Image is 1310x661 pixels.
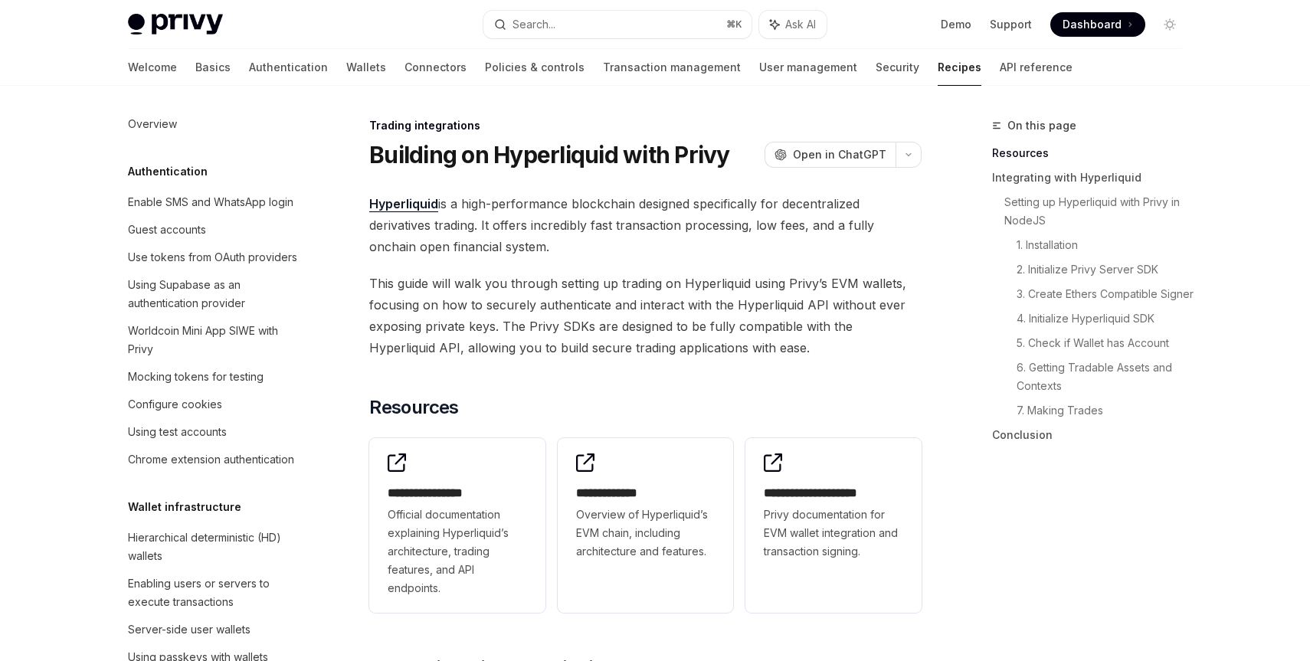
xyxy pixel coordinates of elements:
[765,142,896,168] button: Open in ChatGPT
[992,423,1194,447] a: Conclusion
[388,506,527,597] span: Official documentation explaining Hyperliquid’s architecture, trading features, and API endpoints.
[116,616,312,643] a: Server-side user wallets
[513,15,555,34] div: Search...
[346,49,386,86] a: Wallets
[1017,282,1194,306] a: 3. Create Ethers Compatible Signer
[116,418,312,446] a: Using test accounts
[726,18,742,31] span: ⌘ K
[116,244,312,271] a: Use tokens from OAuth providers
[1050,12,1145,37] a: Dashboard
[1158,12,1182,37] button: Toggle dark mode
[116,446,312,473] a: Chrome extension authentication
[369,196,438,212] a: Hyperliquid
[759,11,827,38] button: Ask AI
[128,395,222,414] div: Configure cookies
[603,49,741,86] a: Transaction management
[941,17,971,32] a: Demo
[745,438,922,613] a: **** **** **** *****Privy documentation for EVM wallet integration and transaction signing.
[128,620,251,639] div: Server-side user wallets
[1017,355,1194,398] a: 6. Getting Tradable Assets and Contexts
[485,49,585,86] a: Policies & controls
[128,423,227,441] div: Using test accounts
[128,528,303,565] div: Hierarchical deterministic (HD) wallets
[128,248,297,267] div: Use tokens from OAuth providers
[1017,306,1194,331] a: 4. Initialize Hyperliquid SDK
[116,216,312,244] a: Guest accounts
[990,17,1032,32] a: Support
[876,49,919,86] a: Security
[1000,49,1073,86] a: API reference
[116,363,312,391] a: Mocking tokens for testing
[369,118,922,133] div: Trading integrations
[369,193,922,257] span: is a high-performance blockchain designed specifically for decentralized derivatives trading. It ...
[1007,116,1076,135] span: On this page
[759,49,857,86] a: User management
[558,438,734,613] a: **** **** ***Overview of Hyperliquid’s EVM chain, including architecture and features.
[116,391,312,418] a: Configure cookies
[785,17,816,32] span: Ask AI
[1017,233,1194,257] a: 1. Installation
[128,574,303,611] div: Enabling users or servers to execute transactions
[764,506,903,561] span: Privy documentation for EVM wallet integration and transaction signing.
[369,438,545,613] a: **** **** **** *Official documentation explaining Hyperliquid’s architecture, trading features, a...
[369,141,730,169] h1: Building on Hyperliquid with Privy
[128,115,177,133] div: Overview
[195,49,231,86] a: Basics
[1017,257,1194,282] a: 2. Initialize Privy Server SDK
[128,221,206,239] div: Guest accounts
[1017,398,1194,423] a: 7. Making Trades
[938,49,981,86] a: Recipes
[116,570,312,616] a: Enabling users or servers to execute transactions
[128,14,223,35] img: light logo
[576,506,716,561] span: Overview of Hyperliquid’s EVM chain, including architecture and features.
[128,49,177,86] a: Welcome
[369,395,459,420] span: Resources
[1004,190,1194,233] a: Setting up Hyperliquid with Privy in NodeJS
[404,49,467,86] a: Connectors
[128,498,241,516] h5: Wallet infrastructure
[128,193,293,211] div: Enable SMS and WhatsApp login
[128,322,303,358] div: Worldcoin Mini App SIWE with Privy
[992,165,1194,190] a: Integrating with Hyperliquid
[116,271,312,317] a: Using Supabase as an authentication provider
[483,11,752,38] button: Search...⌘K
[369,273,922,358] span: This guide will walk you through setting up trading on Hyperliquid using Privy’s EVM wallets, foc...
[249,49,328,86] a: Authentication
[128,276,303,313] div: Using Supabase as an authentication provider
[128,162,208,181] h5: Authentication
[793,147,886,162] span: Open in ChatGPT
[128,368,264,386] div: Mocking tokens for testing
[992,141,1194,165] a: Resources
[1063,17,1122,32] span: Dashboard
[128,450,294,469] div: Chrome extension authentication
[116,110,312,138] a: Overview
[116,524,312,570] a: Hierarchical deterministic (HD) wallets
[1017,331,1194,355] a: 5. Check if Wallet has Account
[116,188,312,216] a: Enable SMS and WhatsApp login
[116,317,312,363] a: Worldcoin Mini App SIWE with Privy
